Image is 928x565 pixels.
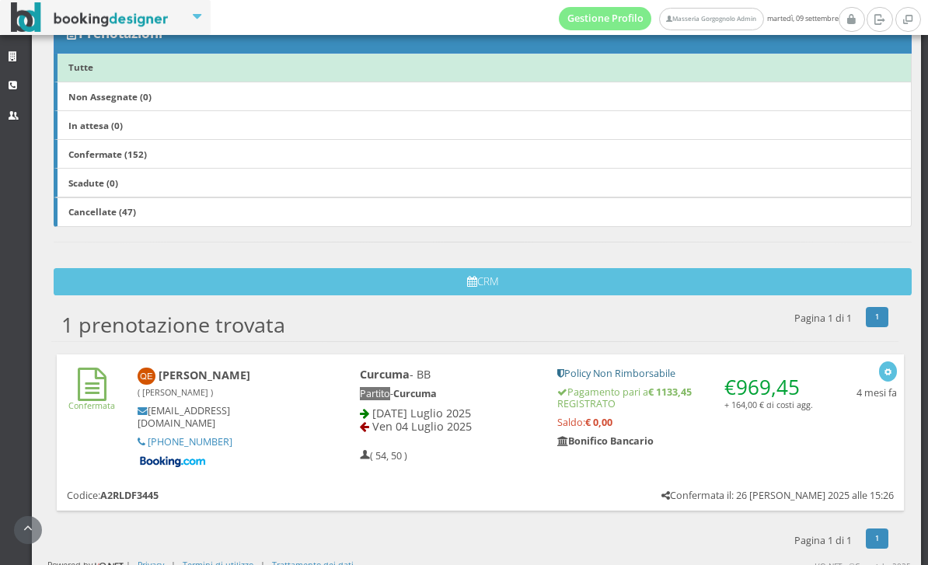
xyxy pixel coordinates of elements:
span: 969,45 [736,373,800,401]
h4: - BB [360,368,536,381]
b: Curcuma [393,387,437,400]
a: Confermata [68,387,115,411]
a: Confermate (152) [54,139,912,169]
a: Non Assegnate (0) [54,82,912,111]
span: [DATE] Luglio 2025 [372,406,471,420]
img: Quig Emma [138,368,155,385]
b: Non Assegnate (0) [68,90,152,103]
span: Ven 04 Luglio 2025 [372,419,472,434]
a: Masseria Gorgognolo Admin [659,8,763,30]
a: Scadute (0) [54,168,912,197]
h5: Confermata il: 26 [PERSON_NAME] 2025 alle 15:26 [661,490,894,501]
b: A2RLDF3445 [100,489,159,502]
small: + 164,00 € di costi agg. [724,399,813,410]
h5: [EMAIL_ADDRESS][DOMAIN_NAME] [138,405,308,428]
b: Cancellate (47) [68,205,136,218]
span: martedì, 09 settembre [559,7,839,30]
b: Curcuma [360,367,410,382]
img: Booking-com-logo.png [138,455,208,469]
b: In attesa (0) [68,119,123,131]
h5: ( 54, 50 ) [360,450,407,462]
b: Bonifico Bancario [557,434,654,448]
h5: Saldo: [557,417,812,428]
b: [PERSON_NAME] [138,368,250,399]
a: [PHONE_NUMBER] [148,435,232,448]
a: Gestione Profilo [559,7,652,30]
a: In attesa (0) [54,110,912,140]
h5: Pagina 1 di 1 [794,535,852,546]
span: € [724,373,800,401]
a: Tutte [54,53,912,82]
h5: Codice: [67,490,159,501]
b: Prenotazioni [78,24,162,42]
b: Tutte [68,61,93,73]
strong: € 0,00 [585,416,612,429]
b: Confermate (152) [68,148,147,160]
a: 1 [866,307,888,327]
span: Partito [360,387,390,400]
h5: 4 mesi fa [856,387,897,399]
h5: Pagina 1 di 1 [794,312,852,324]
a: 1 [866,528,888,549]
strong: € 1133,45 [648,385,692,399]
h5: - [360,388,536,399]
img: BookingDesigner.com [11,2,169,33]
h5: Policy Non Rimborsabile [557,368,812,379]
h2: 1 prenotazione trovata [61,312,285,337]
h5: Pagamento pari a REGISTRATO [557,386,812,410]
a: Cancellate (47) [54,197,912,227]
button: CRM [54,268,912,295]
b: Scadute (0) [68,176,118,189]
small: ( [PERSON_NAME] ) [138,386,213,398]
